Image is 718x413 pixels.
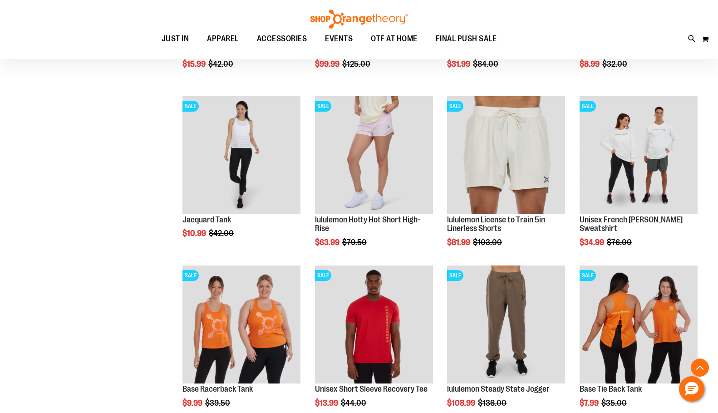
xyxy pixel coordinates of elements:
button: Back To Top [691,359,709,377]
span: SALE [447,270,463,281]
a: lululemon Steady State Jogger [447,384,550,393]
img: lululemon Steady State Jogger [447,265,565,383]
a: Jacquard Tank [182,215,231,224]
span: $42.00 [208,59,235,69]
div: product [310,92,438,270]
span: SALE [182,270,199,281]
span: $44.00 [341,398,368,408]
span: SALE [315,101,331,112]
a: lululemon Hotty Hot Short High-RiseSALE [315,96,433,216]
a: lululemon License to Train 5in Linerless Shorts [447,215,545,233]
a: Product image for Base Racerback TankSALE [182,265,300,385]
a: EVENTS [316,29,362,49]
span: $7.99 [580,398,600,408]
span: FINAL PUSH SALE [436,29,497,49]
a: Product image for Unisex Short Sleeve Recovery TeeSALE [315,265,433,385]
span: $42.00 [209,229,235,238]
span: $13.99 [315,398,339,408]
span: $63.99 [315,238,341,247]
a: JUST IN [152,29,198,49]
span: $76.00 [607,238,633,247]
a: APPAREL [198,29,248,49]
a: Product image for Base Tie Back TankSALE [580,265,698,385]
span: $99.99 [315,59,341,69]
div: product [575,92,702,270]
span: $32.00 [602,59,629,69]
span: EVENTS [325,29,353,49]
img: Shop Orangetheory [309,10,409,29]
a: Front view of Jacquard TankSALE [182,96,300,216]
span: OTF AT HOME [371,29,418,49]
span: $35.00 [601,398,628,408]
span: SALE [182,101,199,112]
span: $15.99 [182,59,207,69]
span: APPAREL [207,29,239,49]
img: Unisex French Terry Crewneck Sweatshirt primary image [580,96,698,214]
div: product [443,92,570,270]
a: Base Tie Back Tank [580,384,642,393]
button: Hello, have a question? Let’s chat. [679,376,704,402]
img: Product image for Base Tie Back Tank [580,265,698,383]
span: $84.00 [473,59,500,69]
span: $79.50 [342,238,368,247]
img: lululemon Hotty Hot Short High-Rise [315,96,433,214]
span: $31.99 [447,59,472,69]
span: ACCESSORIES [257,29,307,49]
a: lululemon License to Train 5in Linerless ShortsSALE [447,96,565,216]
span: $125.00 [342,59,372,69]
a: OTF AT HOME [362,29,427,49]
img: Product image for Unisex Short Sleeve Recovery Tee [315,265,433,383]
span: SALE [580,101,596,112]
a: Unisex French [PERSON_NAME] Sweatshirt [580,215,683,233]
span: $39.50 [205,398,231,408]
a: FINAL PUSH SALE [427,29,506,49]
img: Front view of Jacquard Tank [182,96,300,214]
span: SALE [315,270,331,281]
span: $136.00 [478,398,508,408]
span: SALE [580,270,596,281]
span: $9.99 [182,398,204,408]
img: Product image for Base Racerback Tank [182,265,300,383]
span: JUST IN [162,29,189,49]
a: Base Racerback Tank [182,384,253,393]
a: Unisex French Terry Crewneck Sweatshirt primary imageSALE [580,96,698,216]
a: Unisex Short Sleeve Recovery Tee [315,384,428,393]
a: lululemon Hotty Hot Short High-Rise [315,215,420,233]
span: $108.99 [447,398,477,408]
span: $8.99 [580,59,601,69]
span: $81.99 [447,238,472,247]
span: SALE [447,101,463,112]
a: ACCESSORIES [248,29,316,49]
div: product [178,92,305,261]
span: $34.99 [580,238,605,247]
span: $10.99 [182,229,207,238]
img: lululemon License to Train 5in Linerless Shorts [447,96,565,214]
a: lululemon Steady State JoggerSALE [447,265,565,385]
span: $103.00 [473,238,503,247]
